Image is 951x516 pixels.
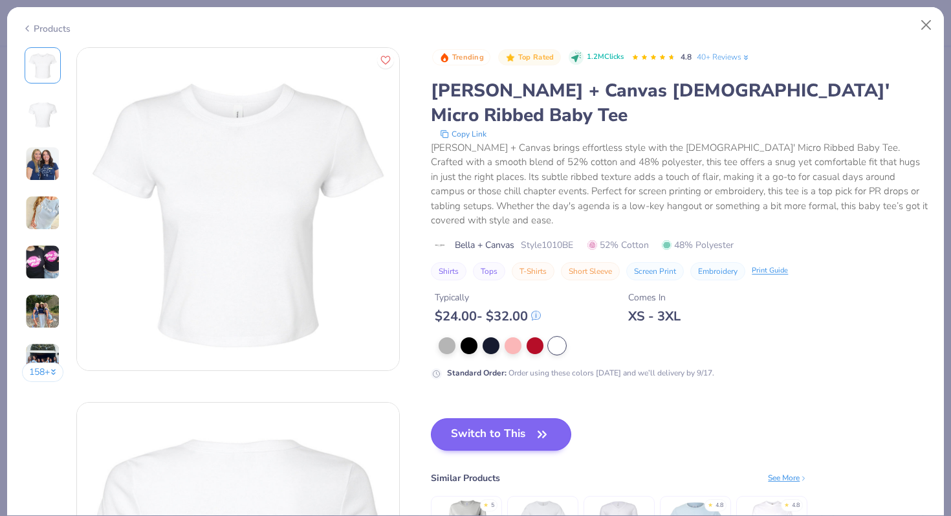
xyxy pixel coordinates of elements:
span: 1.2M Clicks [587,52,624,63]
a: 40+ Reviews [697,51,750,63]
span: 52% Cotton [587,238,649,252]
button: Switch to This [431,418,571,451]
div: XS - 3XL [628,308,681,324]
div: [PERSON_NAME] + Canvas brings effortless style with the [DEMOGRAPHIC_DATA]' Micro Ribbed Baby Tee... [431,140,929,228]
img: Top Rated sort [505,52,516,63]
img: User generated content [25,245,60,280]
span: 4.8 [681,52,692,62]
button: Badge Button [432,49,490,66]
button: Badge Button [498,49,560,66]
div: Typically [435,291,541,304]
button: Like [377,52,394,69]
img: Back [27,99,58,130]
span: 48% Polyester [662,238,734,252]
button: Close [914,13,939,38]
button: Short Sleeve [561,262,620,280]
div: 4.8 [716,501,723,510]
span: Trending [452,54,484,61]
img: Front [77,48,399,370]
img: Front [27,50,58,81]
img: User generated content [25,294,60,329]
div: Order using these colors [DATE] and we’ll delivery by 9/17. [447,367,714,379]
div: 5 [491,501,494,510]
button: Tops [473,262,505,280]
img: User generated content [25,196,60,230]
div: Similar Products [431,471,500,485]
img: User generated content [25,343,60,378]
div: Products [22,22,71,36]
img: User generated content [25,146,60,181]
img: Trending sort [439,52,450,63]
strong: Standard Order : [447,368,507,378]
div: Print Guide [752,265,788,276]
div: ★ [708,501,713,506]
button: Shirts [431,262,466,280]
div: $ 24.00 - $ 32.00 [435,308,541,324]
span: Bella + Canvas [455,238,514,252]
div: 4.8 Stars [631,47,675,68]
span: Style 1010BE [521,238,573,252]
div: 4.8 [792,501,800,510]
button: Embroidery [690,262,745,280]
span: Top Rated [518,54,554,61]
div: Comes In [628,291,681,304]
button: 158+ [22,363,64,382]
img: brand logo [431,240,448,251]
button: T-Shirts [512,262,554,280]
div: ★ [483,501,488,506]
div: See More [768,472,807,484]
div: [PERSON_NAME] + Canvas [DEMOGRAPHIC_DATA]' Micro Ribbed Baby Tee [431,78,929,128]
button: copy to clipboard [436,128,490,140]
button: Screen Print [626,262,684,280]
div: ★ [784,501,789,506]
